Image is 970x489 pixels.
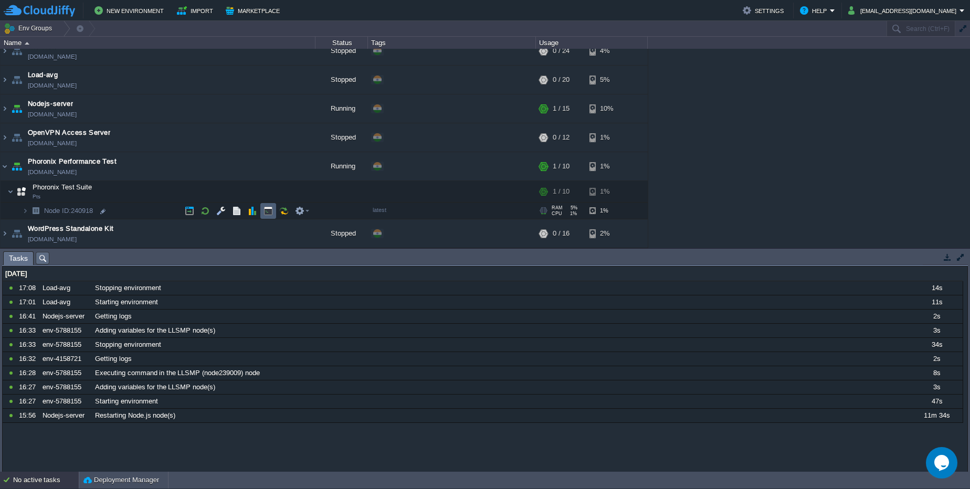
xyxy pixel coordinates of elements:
[28,128,110,139] a: OpenVPN Access Server
[743,4,787,17] button: Settings
[28,99,73,110] a: Nodejs-server
[28,157,117,167] span: Phoronix Performance Test
[589,37,624,66] div: 4%
[28,52,77,62] span: [DOMAIN_NAME]
[95,283,161,293] span: Stopping environment
[28,235,77,245] a: [DOMAIN_NAME]
[315,66,368,94] div: Stopped
[553,220,570,248] div: 0 / 16
[911,409,962,422] div: 11m 34s
[9,153,24,181] img: AMDAwAAAACH5BAEAAAAALAAAAAABAAEAAAICRAEAOw==
[315,95,368,123] div: Running
[14,182,29,203] img: AMDAwAAAACH5BAEAAAAALAAAAAABAAEAAAICRAEAOw==
[95,354,132,364] span: Getting logs
[911,395,962,408] div: 47s
[315,220,368,248] div: Stopped
[315,37,368,66] div: Stopped
[553,95,570,123] div: 1 / 15
[800,4,830,17] button: Help
[553,153,570,181] div: 1 / 10
[567,206,577,211] span: 5%
[28,139,77,149] a: [DOMAIN_NAME]
[40,281,91,295] div: Load-avg
[19,366,39,380] div: 16:28
[40,324,91,337] div: env-5788155
[9,66,24,94] img: AMDAwAAAACH5BAEAAAAALAAAAAABAAEAAAICRAEAOw==
[1,37,315,49] div: Name
[911,295,962,309] div: 11s
[589,182,624,203] div: 1%
[316,37,367,49] div: Status
[911,338,962,352] div: 34s
[95,411,175,420] span: Restarting Node.js node(s)
[1,220,9,248] img: AMDAwAAAACH5BAEAAAAALAAAAAABAAEAAAICRAEAOw==
[4,4,75,17] img: CloudJiffy
[28,167,77,178] span: [DOMAIN_NAME]
[373,207,386,214] span: latest
[28,70,58,81] a: Load-avg
[589,66,624,94] div: 5%
[40,395,91,408] div: env-5788155
[28,203,43,219] img: AMDAwAAAACH5BAEAAAAALAAAAAABAAEAAAICRAEAOw==
[315,124,368,152] div: Stopped
[9,252,28,265] span: Tasks
[95,340,161,349] span: Stopping environment
[553,182,570,203] div: 1 / 10
[31,184,93,192] a: Phoronix Test SuitePts
[1,124,9,152] img: AMDAwAAAACH5BAEAAAAALAAAAAABAAEAAAICRAEAOw==
[536,37,647,49] div: Usage
[40,338,91,352] div: env-5788155
[553,37,570,66] div: 0 / 24
[226,4,283,17] button: Marketplace
[19,380,39,394] div: 16:27
[28,81,77,91] span: [DOMAIN_NAME]
[95,397,158,406] span: Starting environment
[28,224,114,235] span: WordPress Standalone Kit
[19,281,39,295] div: 17:08
[44,207,71,215] span: Node ID:
[911,310,962,323] div: 2s
[848,4,960,17] button: [EMAIL_ADDRESS][DOMAIN_NAME]
[552,206,563,211] span: RAM
[911,380,962,394] div: 3s
[1,95,9,123] img: AMDAwAAAACH5BAEAAAAALAAAAAABAAEAAAICRAEAOw==
[19,395,39,408] div: 16:27
[553,124,570,152] div: 0 / 12
[19,409,39,422] div: 15:56
[40,352,91,366] div: env-4158721
[40,295,91,309] div: Load-avg
[19,352,39,366] div: 16:32
[4,21,56,36] button: Env Groups
[22,203,28,219] img: AMDAwAAAACH5BAEAAAAALAAAAAABAAEAAAICRAEAOw==
[33,194,40,200] span: Pts
[19,295,39,309] div: 17:01
[7,182,14,203] img: AMDAwAAAACH5BAEAAAAALAAAAAABAAEAAAICRAEAOw==
[315,153,368,181] div: Running
[9,37,24,66] img: AMDAwAAAACH5BAEAAAAALAAAAAABAAEAAAICRAEAOw==
[40,310,91,323] div: Nodejs-server
[9,95,24,123] img: AMDAwAAAACH5BAEAAAAALAAAAAABAAEAAAICRAEAOw==
[9,220,24,248] img: AMDAwAAAACH5BAEAAAAALAAAAAABAAEAAAICRAEAOw==
[911,352,962,366] div: 2s
[31,183,93,192] span: Phoronix Test Suite
[589,203,624,219] div: 1%
[40,366,91,380] div: env-5788155
[43,207,94,216] a: Node ID:240918
[368,37,535,49] div: Tags
[95,368,260,378] span: Executing command in the LLSMP (node239009) node
[553,66,570,94] div: 0 / 20
[177,4,216,17] button: Import
[911,366,962,380] div: 8s
[3,267,963,281] div: [DATE]
[926,447,960,479] iframe: chat widget
[13,472,79,488] div: No active tasks
[19,324,39,337] div: 16:33
[19,338,39,352] div: 16:33
[911,324,962,337] div: 3s
[1,66,9,94] img: AMDAwAAAACH5BAEAAAAALAAAAAABAAEAAAICRAEAOw==
[1,153,9,181] img: AMDAwAAAACH5BAEAAAAALAAAAAABAAEAAAICRAEAOw==
[9,124,24,152] img: AMDAwAAAACH5BAEAAAAALAAAAAABAAEAAAICRAEAOw==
